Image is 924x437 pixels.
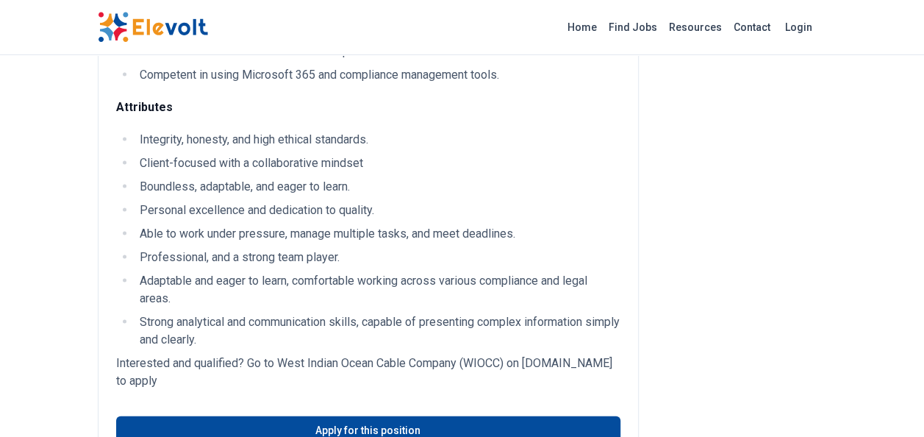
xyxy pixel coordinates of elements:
iframe: Chat Widget [850,366,924,437]
a: Resources [663,15,728,39]
img: Elevolt [98,12,208,43]
a: Home [562,15,603,39]
p: Interested and qualified? Go to West Indian Ocean Cable Company (WIOCC) on [DOMAIN_NAME] to apply [116,354,620,389]
li: Personal excellence and dedication to quality. [135,201,620,218]
li: Strong analytical and communication skills, capable of presenting complex information simply and ... [135,313,620,348]
li: Professional, and a strong team player. [135,248,620,266]
strong: Attributes [116,99,173,113]
li: Able to work under pressure, manage multiple tasks, and meet deadlines. [135,224,620,242]
a: Login [776,13,821,42]
li: Adaptable and eager to learn, comfortable working across various compliance and legal areas. [135,271,620,307]
li: Client-focused with a collaborative mindset [135,154,620,171]
a: Find Jobs [603,15,663,39]
li: Integrity, honesty, and high ethical standards. [135,130,620,148]
a: Contact [728,15,776,39]
li: Boundless, adaptable, and eager to learn. [135,177,620,195]
li: Competent in using Microsoft 365 and compliance management tools. [135,65,620,83]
